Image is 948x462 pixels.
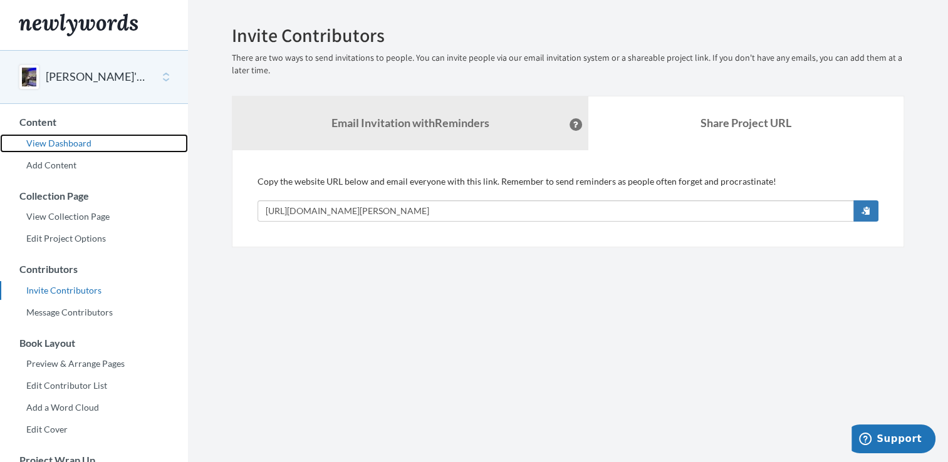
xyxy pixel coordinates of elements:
iframe: Opens a widget where you can chat to one of our agents [852,424,935,456]
strong: Email Invitation with Reminders [331,116,489,130]
h3: Content [1,116,188,128]
h3: Book Layout [1,337,188,349]
h2: Invite Contributors [232,25,904,46]
p: There are two ways to send invitations to people. You can invite people via our email invitation ... [232,52,904,77]
button: [PERSON_NAME]'s Retirement [46,69,147,85]
b: Share Project URL [701,116,791,130]
h3: Contributors [1,264,188,275]
h3: Collection Page [1,190,188,202]
div: Copy the website URL below and email everyone with this link. Remember to send reminders as peopl... [258,175,878,222]
img: Newlywords logo [19,14,138,36]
